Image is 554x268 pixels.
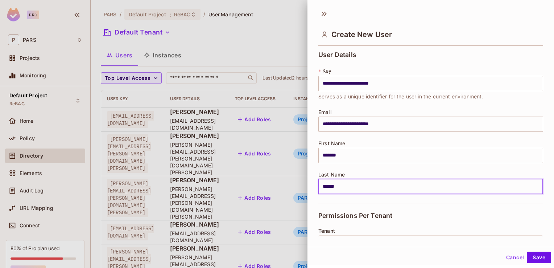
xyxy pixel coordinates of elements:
span: Tenant [318,228,335,234]
span: First Name [318,141,346,146]
span: Key [322,68,331,74]
button: Cancel [503,252,527,263]
span: Serves as a unique identifier for the user in the current environment. [318,93,483,101]
span: Create New User [331,30,392,39]
button: Default Tenant [318,235,543,251]
span: Email [318,109,332,115]
span: Last Name [318,172,345,178]
button: Save [527,252,551,263]
span: Permissions Per Tenant [318,212,392,219]
span: User Details [318,51,356,58]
